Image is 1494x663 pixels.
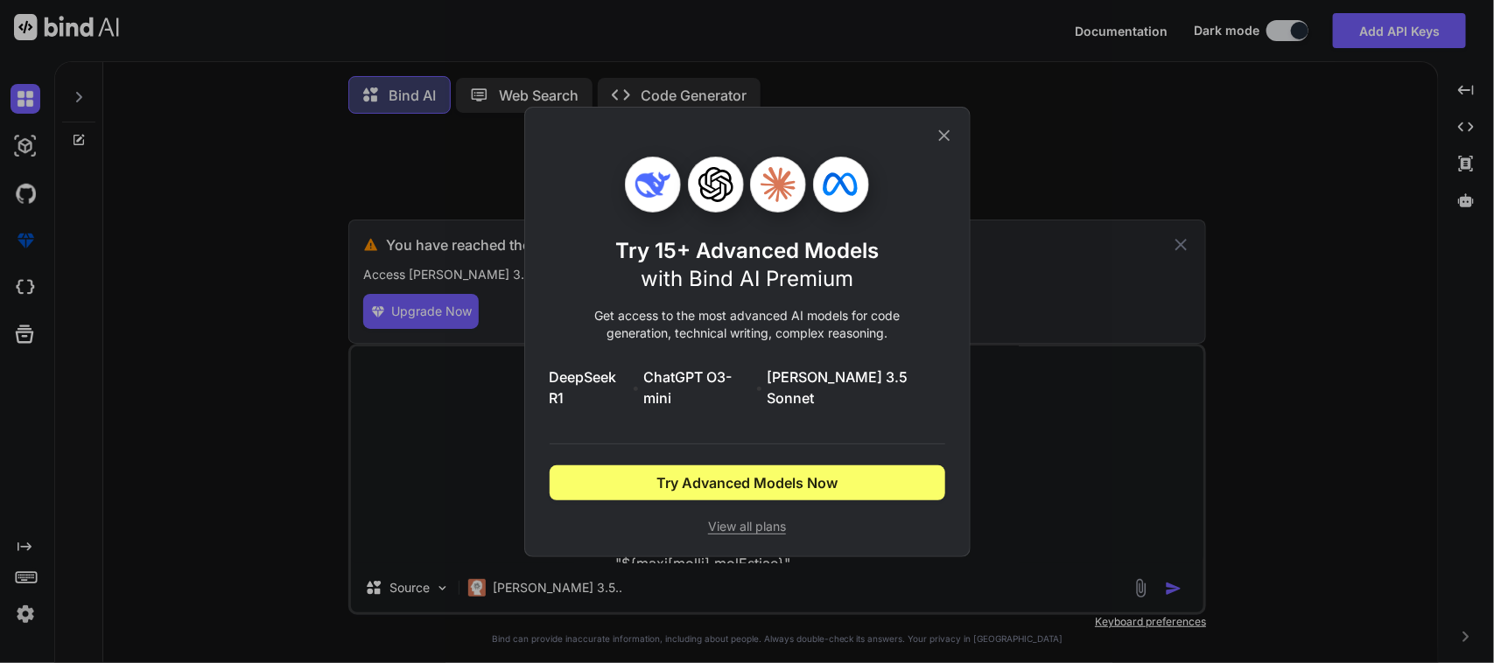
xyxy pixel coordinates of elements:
p: Get access to the most advanced AI models for code generation, technical writing, complex reasoning. [550,307,945,342]
span: [PERSON_NAME] 3.5 Sonnet [767,366,944,408]
span: • [633,377,641,398]
span: with Bind AI Premium [641,266,853,291]
span: DeepSeek R1 [550,366,629,408]
h1: Try 15+ Advanced Models [615,237,879,293]
span: Try Advanced Models Now [656,472,838,493]
span: View all plans [550,518,945,535]
span: • [755,377,763,398]
span: ChatGPT O3-mini [644,366,753,408]
button: Try Advanced Models Now [550,465,945,500]
img: Deepseek [635,167,670,202]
